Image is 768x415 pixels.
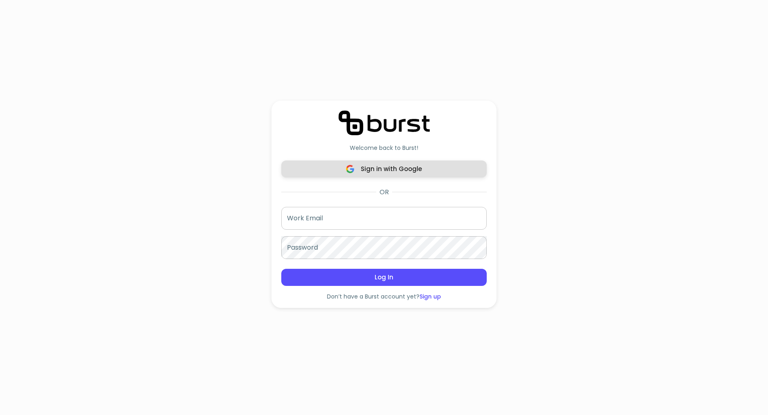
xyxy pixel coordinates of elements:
p: OR [380,187,389,197]
a: Sign up [419,292,441,301]
img: Google [346,165,354,173]
span: Log In [290,272,478,283]
button: GoogleSign in with Google [281,160,487,178]
button: Log In [281,269,487,286]
p: Don’t have a Burst account yet? [327,292,441,301]
span: Sign in with Google [290,164,478,174]
img: Logo [338,110,430,136]
p: Welcome back to Burst! [350,144,418,152]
